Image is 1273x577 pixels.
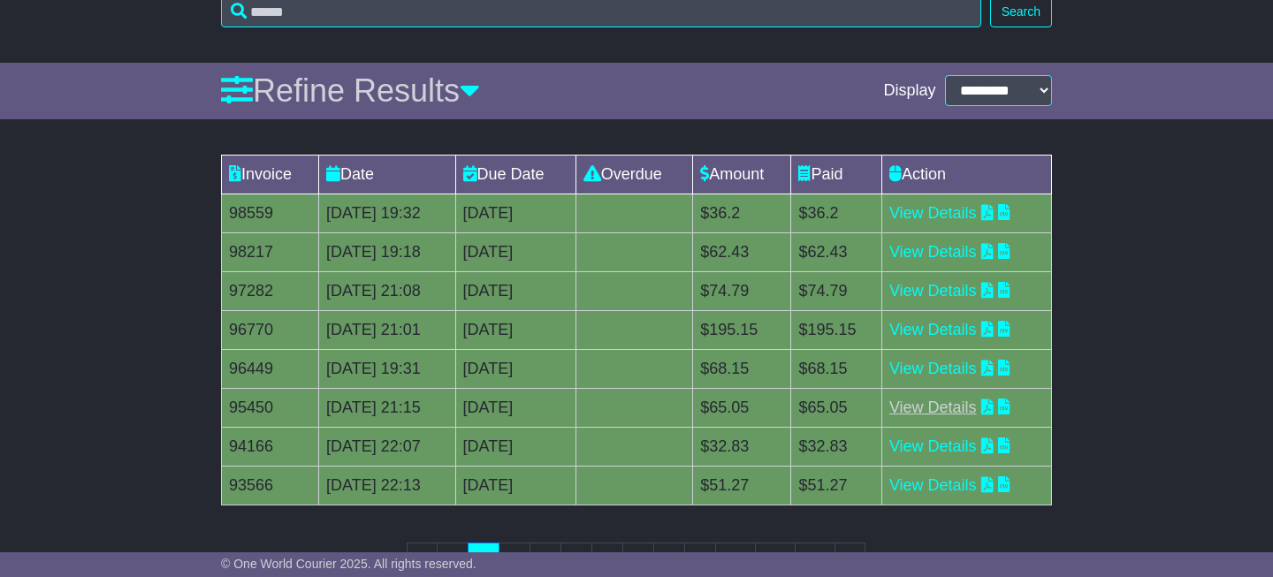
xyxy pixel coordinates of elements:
td: $68.15 [791,349,882,388]
td: 94166 [222,427,319,466]
td: $51.27 [791,466,882,505]
td: $74.79 [791,271,882,310]
a: View Details [889,243,977,261]
td: $36.2 [693,194,791,232]
td: [DATE] 21:15 [318,388,455,427]
td: [DATE] [455,427,576,466]
td: [DATE] [455,271,576,310]
td: $195.15 [791,310,882,349]
td: $74.79 [693,271,791,310]
td: $51.27 [693,466,791,505]
td: $32.83 [693,427,791,466]
td: $65.05 [693,388,791,427]
td: $36.2 [791,194,882,232]
a: View Details [889,282,977,300]
a: View Details [889,399,977,416]
span: Display [883,81,935,101]
td: [DATE] [455,194,576,232]
td: 96449 [222,349,319,388]
a: Refine Results [221,72,480,109]
td: $65.05 [791,388,882,427]
td: [DATE] 22:07 [318,427,455,466]
td: [DATE] 19:32 [318,194,455,232]
td: 96770 [222,310,319,349]
td: $62.43 [791,232,882,271]
td: [DATE] [455,232,576,271]
td: [DATE] 19:31 [318,349,455,388]
a: View Details [889,476,977,494]
td: 98559 [222,194,319,232]
a: View Details [889,204,977,222]
td: [DATE] 21:08 [318,271,455,310]
td: $68.15 [693,349,791,388]
td: Date [318,155,455,194]
td: Action [881,155,1051,194]
td: [DATE] [455,349,576,388]
td: 98217 [222,232,319,271]
td: $195.15 [693,310,791,349]
td: Paid [791,155,882,194]
a: View Details [889,360,977,377]
td: [DATE] [455,310,576,349]
td: Invoice [222,155,319,194]
td: $62.43 [693,232,791,271]
span: © One World Courier 2025. All rights reserved. [221,557,476,571]
a: View Details [889,437,977,455]
td: 95450 [222,388,319,427]
td: 97282 [222,271,319,310]
td: [DATE] 21:01 [318,310,455,349]
td: 93566 [222,466,319,505]
td: Due Date [455,155,576,194]
td: Overdue [576,155,692,194]
td: [DATE] 19:18 [318,232,455,271]
td: Amount [693,155,791,194]
td: [DATE] 22:13 [318,466,455,505]
td: [DATE] [455,466,576,505]
a: View Details [889,321,977,338]
td: [DATE] [455,388,576,427]
td: $32.83 [791,427,882,466]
